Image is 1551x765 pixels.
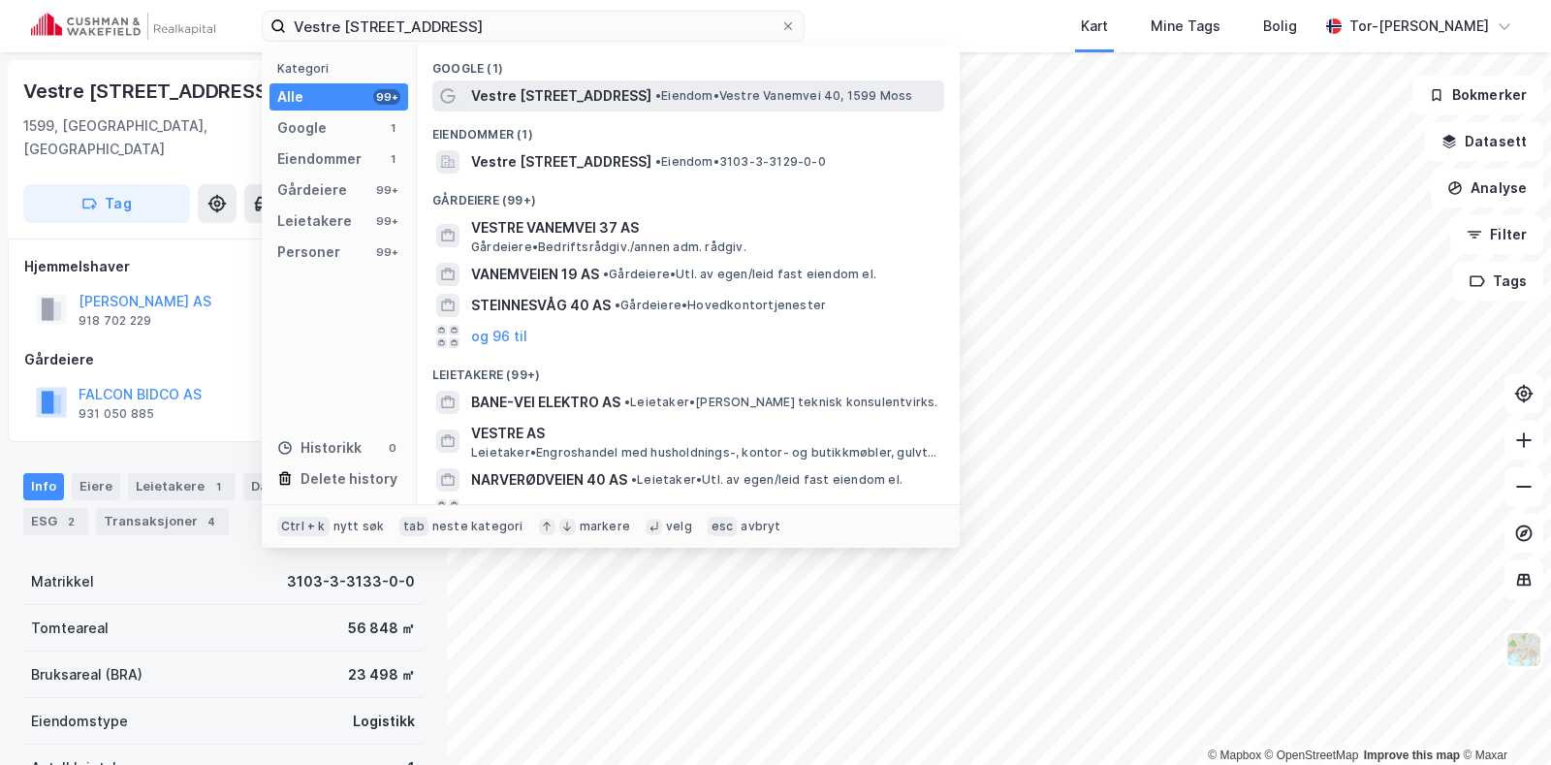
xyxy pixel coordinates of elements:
img: cushman-wakefield-realkapital-logo.202ea83816669bd177139c58696a8fa1.svg [31,13,215,40]
span: • [624,395,630,409]
span: Leietaker • [PERSON_NAME] teknisk konsulentvirks. [624,395,938,410]
span: • [603,267,609,281]
div: Tomteareal [31,617,109,640]
div: 1 [208,477,228,496]
div: 931 050 885 [79,406,154,422]
div: Eiendommer (1) [417,112,960,146]
div: ESG [23,508,88,535]
span: Vestre [STREET_ADDRESS] [471,84,651,108]
div: 99+ [373,213,400,229]
div: Personer [277,240,340,264]
div: Delete history [301,467,397,491]
button: Datasett [1425,122,1543,161]
div: Logistikk [353,710,415,733]
div: Info [23,473,64,500]
span: VESTRE VANEMVEI 37 AS [471,216,936,239]
a: Improve this map [1364,749,1460,762]
div: 56 848 ㎡ [348,617,415,640]
span: BANE-VEI ELEKTRO AS [471,391,620,414]
div: Leietakere [128,473,236,500]
span: STEINNESVÅG 40 AS [471,294,611,317]
div: esc [708,517,738,536]
div: 3103-3-3133-0-0 [287,570,415,593]
div: Tor-[PERSON_NAME] [1349,15,1489,38]
a: OpenStreetMap [1265,749,1359,762]
span: Gårdeiere • Hovedkontortjenester [615,298,826,313]
div: tab [399,517,428,536]
div: Kart [1081,15,1108,38]
button: og 96 til [471,499,527,523]
div: velg [666,519,692,534]
span: Eiendom • 3103-3-3129-0-0 [655,154,826,170]
div: Gårdeiere (99+) [417,177,960,212]
div: Alle [277,85,303,109]
div: Datasett [243,473,340,500]
div: Eiendomstype [31,710,128,733]
a: Mapbox [1208,749,1261,762]
span: Gårdeiere • Utl. av egen/leid fast eiendom el. [603,267,876,282]
div: neste kategori [432,519,523,534]
button: Analyse [1431,169,1543,207]
span: Vestre [STREET_ADDRESS] [471,150,651,174]
div: Leietakere [277,209,352,233]
img: Z [1505,631,1542,668]
div: 99+ [373,89,400,105]
button: Tags [1453,262,1543,301]
div: Gårdeiere [277,178,347,202]
div: Historikk [277,436,362,460]
button: Filter [1450,215,1543,254]
div: Mine Tags [1151,15,1220,38]
span: • [655,154,661,169]
span: Leietaker • Utl. av egen/leid fast eiendom el. [631,472,902,488]
div: Bolig [1263,15,1297,38]
iframe: Chat Widget [1454,672,1551,765]
span: Gårdeiere • Bedriftsrådgiv./annen adm. rådgiv. [471,239,746,255]
div: 1 [385,120,400,136]
div: Transaksjoner [96,508,229,535]
div: 1 [385,151,400,167]
div: Leietakere (99+) [417,352,960,387]
div: Vestre [STREET_ADDRESS] [23,76,278,107]
span: • [655,88,661,103]
div: Kategori [277,61,408,76]
div: Google (1) [417,46,960,80]
div: markere [580,519,630,534]
div: 99+ [373,244,400,260]
div: 918 702 229 [79,313,151,329]
div: Gårdeiere [24,348,422,371]
div: Hjemmelshaver [24,255,422,278]
span: NARVERØDVEIEN 40 AS [471,468,627,492]
button: Bokmerker [1412,76,1543,114]
input: Søk på adresse, matrikkel, gårdeiere, leietakere eller personer [286,12,780,41]
div: 23 498 ㎡ [348,663,415,686]
span: • [631,472,637,487]
button: og 96 til [471,325,527,348]
div: Kontrollprogram for chat [1454,672,1551,765]
div: 1599, [GEOGRAPHIC_DATA], [GEOGRAPHIC_DATA] [23,114,334,161]
span: Leietaker • Engroshandel med husholdnings-, kontor- og butikkmøbler, gulvtepper og belysningsutstyr [471,445,940,461]
span: VANEMVEIEN 19 AS [471,263,599,286]
div: Eiendommer [277,147,362,171]
div: 2 [61,512,80,531]
div: Ctrl + k [277,517,330,536]
div: 4 [202,512,221,531]
span: Eiendom • Vestre Vanemvei 40, 1599 Moss [655,88,913,104]
div: avbryt [741,519,780,534]
div: 99+ [373,182,400,198]
div: Matrikkel [31,570,94,593]
div: Eiere [72,473,120,500]
button: Tag [23,184,190,223]
span: VESTRE AS [471,422,936,445]
div: nytt søk [333,519,385,534]
span: • [615,298,620,312]
div: 0 [385,440,400,456]
div: Google [277,116,327,140]
div: Bruksareal (BRA) [31,663,142,686]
